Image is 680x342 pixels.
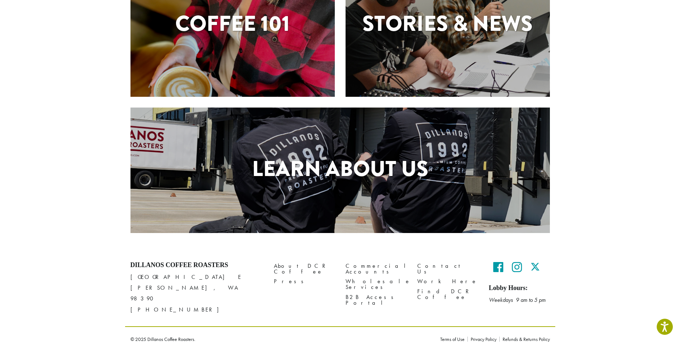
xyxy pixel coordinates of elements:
a: B2B Access Portal [346,292,406,308]
h1: Stories & News [346,8,550,40]
h1: Learn About Us [130,153,550,185]
h5: Lobby Hours: [489,284,550,292]
a: Contact Us [417,261,478,277]
h1: Coffee 101 [130,8,335,40]
a: Find DCR Coffee [417,286,478,302]
a: Privacy Policy [467,337,499,342]
a: Press [274,277,335,286]
a: Commercial Accounts [346,261,406,277]
p: © 2025 Dillanos Coffee Roasters. [130,337,429,342]
h4: Dillanos Coffee Roasters [130,261,263,269]
a: About DCR Coffee [274,261,335,277]
a: Learn About Us [130,108,550,233]
a: Wholesale Services [346,277,406,292]
p: [GEOGRAPHIC_DATA] E [PERSON_NAME], WA 98390 [PHONE_NUMBER] [130,272,263,315]
a: Work Here [417,277,478,286]
a: Terms of Use [440,337,467,342]
em: Weekdays 9 am to 5 pm [489,296,546,304]
a: Refunds & Returns Policy [499,337,550,342]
